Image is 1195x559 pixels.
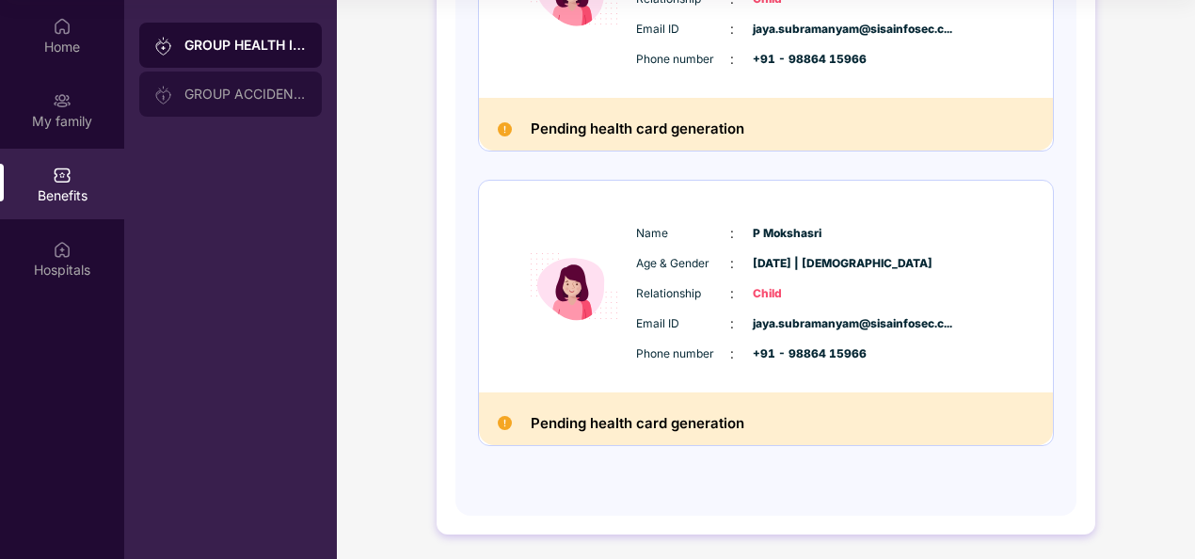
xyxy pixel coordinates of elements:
[636,21,730,39] span: Email ID
[53,17,72,36] img: svg+xml;base64,PHN2ZyBpZD0iSG9tZSIgeG1sbnM9Imh0dHA6Ly93d3cudzMub3JnLzIwMDAvc3ZnIiB3aWR0aD0iMjAiIG...
[753,345,847,363] span: +91 - 98864 15966
[53,91,72,110] img: svg+xml;base64,PHN2ZyB3aWR0aD0iMjAiIGhlaWdodD0iMjAiIHZpZXdCb3g9IjAgMCAyMCAyMCIgZmlsbD0ibm9uZSIgeG...
[753,285,847,303] span: Child
[753,255,847,273] span: [DATE] | [DEMOGRAPHIC_DATA]
[753,21,847,39] span: jaya.subramanyam@sisainfosec.c...
[154,86,173,104] img: svg+xml;base64,PHN2ZyB3aWR0aD0iMjAiIGhlaWdodD0iMjAiIHZpZXdCb3g9IjAgMCAyMCAyMCIgZmlsbD0ibm9uZSIgeG...
[753,51,847,69] span: +91 - 98864 15966
[636,285,730,303] span: Relationship
[730,313,734,334] span: :
[636,51,730,69] span: Phone number
[636,225,730,243] span: Name
[53,166,72,184] img: svg+xml;base64,PHN2ZyBpZD0iQmVuZWZpdHMiIHhtbG5zPSJodHRwOi8vd3d3LnczLm9yZy8yMDAwL3N2ZyIgd2lkdGg9Ij...
[498,122,512,136] img: Pending
[531,117,744,141] h2: Pending health card generation
[636,315,730,333] span: Email ID
[518,209,631,364] img: icon
[498,416,512,430] img: Pending
[154,37,173,56] img: svg+xml;base64,PHN2ZyB3aWR0aD0iMjAiIGhlaWdodD0iMjAiIHZpZXdCb3g9IjAgMCAyMCAyMCIgZmlsbD0ibm9uZSIgeG...
[753,315,847,333] span: jaya.subramanyam@sisainfosec.c...
[730,253,734,274] span: :
[184,87,307,102] div: GROUP ACCIDENTAL INSURANCE
[531,411,744,436] h2: Pending health card generation
[730,19,734,40] span: :
[730,223,734,244] span: :
[730,49,734,70] span: :
[730,343,734,364] span: :
[730,283,734,304] span: :
[753,225,847,243] span: P Mokshasri
[636,345,730,363] span: Phone number
[53,240,72,259] img: svg+xml;base64,PHN2ZyBpZD0iSG9zcGl0YWxzIiB4bWxucz0iaHR0cDovL3d3dy53My5vcmcvMjAwMC9zdmciIHdpZHRoPS...
[636,255,730,273] span: Age & Gender
[184,36,307,55] div: GROUP HEALTH INSURANCE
